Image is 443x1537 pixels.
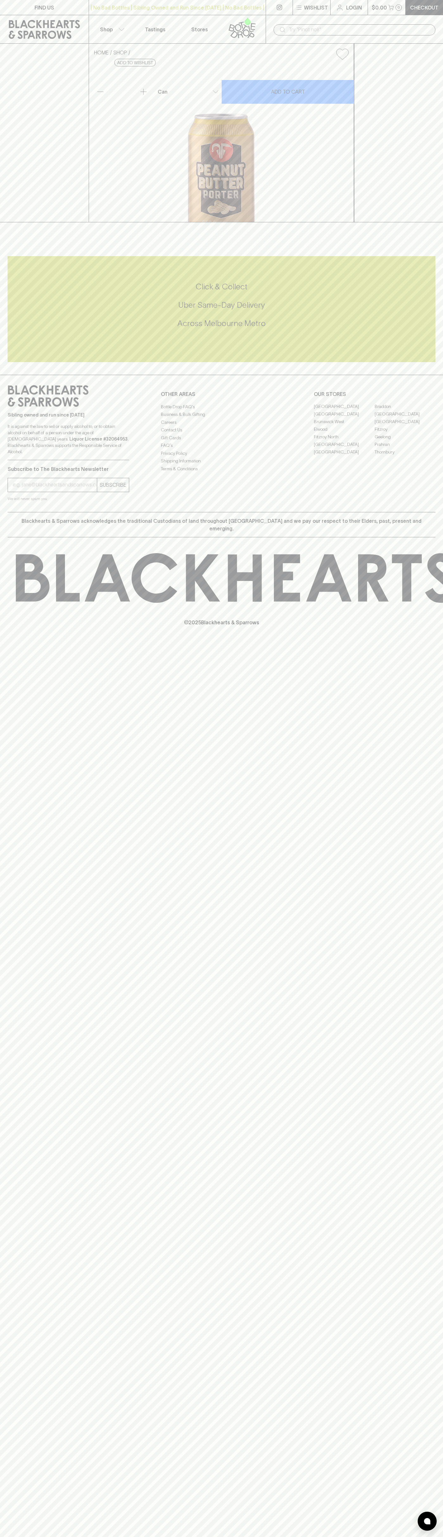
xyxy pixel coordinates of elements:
[375,441,435,448] a: Prahran
[161,465,282,472] a: Terms & Conditions
[35,4,54,11] p: FIND US
[8,423,129,455] p: It is against the law to sell or supply alcohol to, or to obtain alcohol on behalf of a person un...
[375,433,435,441] a: Geelong
[289,25,430,35] input: Try "Pinot noir"
[161,426,282,434] a: Contact Us
[375,448,435,456] a: Thornbury
[397,6,400,9] p: 0
[8,256,435,362] div: Call to action block
[113,50,127,55] a: SHOP
[314,410,375,418] a: [GEOGRAPHIC_DATA]
[346,4,362,11] p: Login
[161,457,282,465] a: Shipping Information
[8,300,435,310] h5: Uber Same-Day Delivery
[145,26,165,33] p: Tastings
[161,449,282,457] a: Privacy Policy
[100,481,126,489] p: SUBSCRIBE
[97,478,129,492] button: SUBSCRIBE
[94,50,109,55] a: HOME
[8,318,435,329] h5: Across Melbourne Metro
[375,410,435,418] a: [GEOGRAPHIC_DATA]
[161,411,282,418] a: Business & Bulk Gifting
[161,418,282,426] a: Careers
[314,403,375,410] a: [GEOGRAPHIC_DATA]
[89,15,133,43] button: Shop
[375,426,435,433] a: Fitzroy
[133,15,177,43] a: Tastings
[334,46,351,62] button: Add to wishlist
[161,390,282,398] p: OTHER AREAS
[375,403,435,410] a: Braddon
[410,4,439,11] p: Checkout
[177,15,222,43] a: Stores
[314,426,375,433] a: Elwood
[222,80,354,104] button: ADD TO CART
[314,441,375,448] a: [GEOGRAPHIC_DATA]
[12,517,431,532] p: Blackhearts & Sparrows acknowledges the traditional Custodians of land throughout [GEOGRAPHIC_DAT...
[314,390,435,398] p: OUR STORES
[314,433,375,441] a: Fitzroy North
[191,26,208,33] p: Stores
[314,418,375,426] a: Brunswick West
[8,281,435,292] h5: Click & Collect
[155,85,221,98] div: Can
[8,412,129,418] p: Sibling owned and run since [DATE]
[424,1518,430,1524] img: bubble-icon
[100,26,113,33] p: Shop
[161,434,282,441] a: Gift Cards
[372,4,387,11] p: $0.00
[13,480,97,490] input: e.g. jane@blackheartsandsparrows.com.au
[114,59,156,66] button: Add to wishlist
[161,403,282,410] a: Bottle Drop FAQ's
[8,465,129,473] p: Subscribe to The Blackhearts Newsletter
[158,88,168,96] p: Can
[69,436,128,441] strong: Liquor License #32064953
[375,418,435,426] a: [GEOGRAPHIC_DATA]
[314,448,375,456] a: [GEOGRAPHIC_DATA]
[8,496,129,502] p: We will never spam you
[304,4,328,11] p: Wishlist
[271,88,305,96] p: ADD TO CART
[161,442,282,449] a: FAQ's
[89,65,354,222] img: 70938.png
